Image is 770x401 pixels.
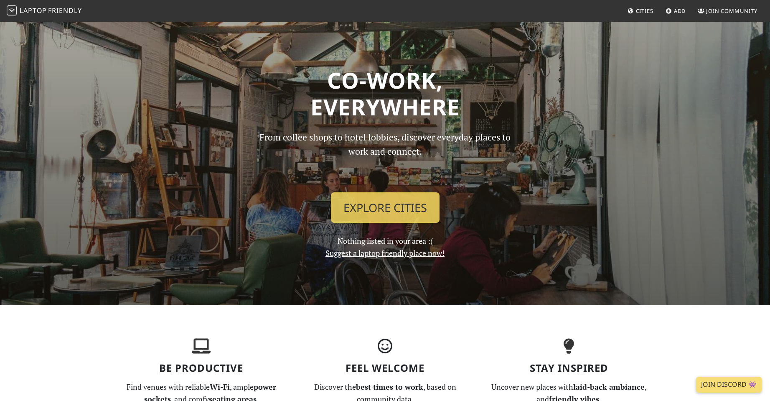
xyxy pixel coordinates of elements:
strong: best times to work [356,382,423,392]
span: Cities [636,7,653,15]
a: LaptopFriendly LaptopFriendly [7,4,82,18]
span: Join Community [706,7,757,15]
span: Add [674,7,686,15]
a: Cities [624,3,657,18]
h1: Co-work, Everywhere [114,67,656,120]
strong: laid-back ambiance [573,382,645,392]
span: Friendly [48,6,81,15]
img: LaptopFriendly [7,5,17,15]
h3: Stay Inspired [482,362,656,374]
a: Add [662,3,689,18]
a: Suggest a laptop friendly place now! [325,248,445,258]
strong: Wi-Fi [210,382,230,392]
p: From coffee shops to hotel lobbies, discover everyday places to work and connect. [252,130,518,186]
a: Join Discord 👾 [696,377,762,393]
div: Nothing listed in your area :( [247,130,523,259]
h3: Feel Welcome [298,362,472,374]
a: Join Community [694,3,761,18]
h3: Be Productive [114,362,288,374]
a: Explore Cities [331,192,440,223]
span: Laptop [20,6,47,15]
